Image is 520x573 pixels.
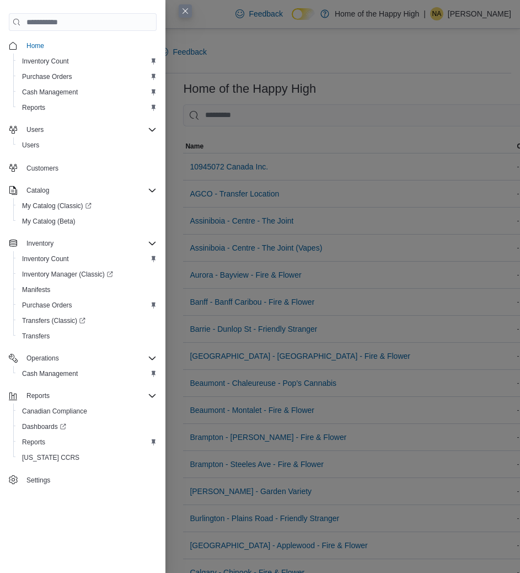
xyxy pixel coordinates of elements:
a: My Catalog (Beta) [18,215,80,228]
button: Reports [13,100,161,115]
a: Cash Management [18,367,82,380]
span: Purchase Orders [18,299,157,312]
a: Transfers (Classic) [18,314,90,327]
a: Inventory Count [18,252,73,266]
a: Settings [22,474,55,487]
a: Dashboards [13,419,161,434]
button: My Catalog (Beta) [13,214,161,229]
span: Settings [26,476,50,485]
button: Inventory Count [13,54,161,69]
button: Catalog [4,183,161,198]
span: Settings [22,473,157,487]
button: Purchase Orders [13,69,161,84]
span: Transfers (Classic) [18,314,157,327]
span: Washington CCRS [18,451,157,464]
a: Inventory Manager (Classic) [18,268,117,281]
span: Reports [22,438,45,447]
a: My Catalog (Classic) [13,198,161,214]
span: Inventory [22,237,157,250]
button: Reports [4,388,161,404]
button: Customers [4,160,161,176]
span: Canadian Compliance [22,407,87,416]
span: Canadian Compliance [18,405,157,418]
a: Reports [18,101,50,114]
a: Manifests [18,283,55,296]
span: Transfers [22,332,50,341]
button: Inventory [4,236,161,251]
a: Cash Management [18,86,82,99]
a: Transfers [18,330,54,343]
button: Purchase Orders [13,298,161,313]
span: Inventory Count [22,254,69,263]
button: Inventory Count [13,251,161,267]
span: Users [18,139,157,152]
button: Home [4,38,161,54]
span: Customers [26,164,58,173]
span: Inventory [26,239,53,248]
span: Reports [18,101,157,114]
span: Reports [26,391,50,400]
span: Cash Management [18,86,157,99]
span: Manifests [22,285,50,294]
span: Dashboards [18,420,157,433]
button: Catalog [22,184,53,197]
span: Catalog [22,184,157,197]
a: Canadian Compliance [18,405,92,418]
span: Home [22,39,157,52]
button: Operations [22,352,63,365]
span: Customers [22,161,157,174]
a: [US_STATE] CCRS [18,451,84,464]
a: Reports [18,436,50,449]
span: Manifests [18,283,157,296]
button: Users [22,123,48,136]
span: My Catalog (Beta) [22,217,76,226]
a: Dashboards [18,420,71,433]
span: Dashboards [22,422,66,431]
span: My Catalog (Beta) [18,215,157,228]
a: Customers [22,162,63,175]
span: Transfers [18,330,157,343]
span: My Catalog (Classic) [22,201,92,210]
span: Transfers (Classic) [22,316,85,325]
button: Users [13,137,161,153]
span: Operations [22,352,157,365]
span: Users [26,125,44,134]
a: Home [22,39,49,52]
a: Purchase Orders [18,299,77,312]
button: Manifests [13,282,161,298]
span: Purchase Orders [22,301,72,310]
span: Inventory Count [22,57,69,66]
span: Home [26,41,44,50]
span: Reports [22,103,45,112]
button: Close this dialog [179,4,192,18]
button: Reports [13,434,161,450]
span: Inventory Count [18,252,157,266]
button: [US_STATE] CCRS [13,450,161,465]
a: Purchase Orders [18,70,77,83]
a: Transfers (Classic) [13,313,161,328]
span: Reports [22,389,157,402]
a: My Catalog (Classic) [18,199,96,213]
a: Inventory Manager (Classic) [13,267,161,282]
span: Users [22,141,39,150]
button: Inventory [22,237,58,250]
button: Cash Management [13,366,161,381]
span: Operations [26,354,59,363]
button: Canadian Compliance [13,404,161,419]
span: Cash Management [18,367,157,380]
a: Inventory Count [18,55,73,68]
span: Cash Management [22,369,78,378]
nav: Complex example [9,33,157,490]
button: Users [4,122,161,137]
span: Inventory Manager (Classic) [18,268,157,281]
span: Inventory Manager (Classic) [22,270,113,279]
a: Users [18,139,44,152]
span: Inventory Count [18,55,157,68]
span: [US_STATE] CCRS [22,453,79,462]
span: My Catalog (Classic) [18,199,157,213]
button: Operations [4,351,161,366]
button: Transfers [13,328,161,344]
span: Catalog [26,186,49,195]
span: Purchase Orders [22,72,72,81]
span: Cash Management [22,88,78,97]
